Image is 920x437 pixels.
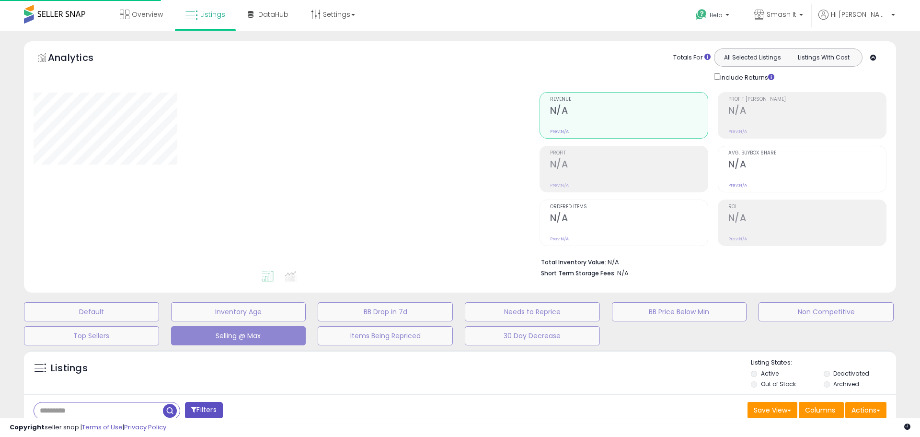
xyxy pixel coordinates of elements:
span: Avg. Buybox Share [728,151,886,156]
button: Default [24,302,159,321]
strong: Copyright [10,423,45,432]
span: Hi [PERSON_NAME] [831,10,888,19]
button: Non Competitive [759,302,894,321]
span: Listings [200,10,225,19]
button: Inventory Age [171,302,306,321]
li: N/A [541,256,879,267]
span: ROI [728,204,886,210]
h2: N/A [728,213,886,225]
button: Items Being Repriced [318,326,453,345]
h5: Analytics [48,51,112,67]
div: seller snap | | [10,423,166,432]
button: Listings With Cost [788,51,859,64]
button: 30 Day Decrease [465,326,600,345]
button: Needs to Reprice [465,302,600,321]
small: Prev: N/A [728,129,747,134]
span: Overview [132,10,163,19]
div: Include Returns [707,71,786,83]
i: Get Help [695,9,707,21]
span: Help [710,11,723,19]
span: Profit [550,151,708,156]
small: Prev: N/A [728,182,747,188]
button: BB Price Below Min [612,302,747,321]
span: Profit [PERSON_NAME] [728,97,886,102]
div: Totals For [673,53,711,62]
span: Smash It [767,10,796,19]
h2: N/A [550,159,708,172]
b: Short Term Storage Fees: [541,269,616,277]
span: DataHub [258,10,288,19]
h2: N/A [550,105,708,118]
span: Revenue [550,97,708,102]
button: BB Drop in 7d [318,302,453,321]
button: All Selected Listings [717,51,788,64]
span: Ordered Items [550,204,708,210]
button: Selling @ Max [171,326,306,345]
small: Prev: N/A [550,236,569,242]
span: N/A [617,269,629,278]
small: Prev: N/A [550,182,569,188]
small: Prev: N/A [550,129,569,134]
small: Prev: N/A [728,236,747,242]
button: Top Sellers [24,326,159,345]
h2: N/A [550,213,708,225]
h2: N/A [728,105,886,118]
a: Help [688,1,739,31]
b: Total Inventory Value: [541,258,606,266]
a: Hi [PERSON_NAME] [818,10,895,31]
h2: N/A [728,159,886,172]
